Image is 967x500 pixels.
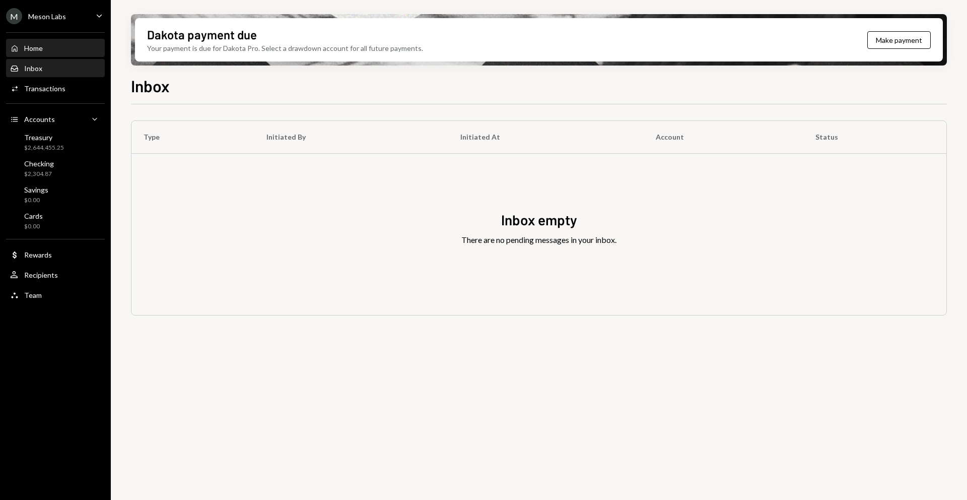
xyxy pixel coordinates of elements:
[6,39,105,57] a: Home
[131,121,254,153] th: Type
[24,185,48,194] div: Savings
[24,64,42,73] div: Inbox
[6,130,105,154] a: Treasury$2,644,455.25
[501,210,577,230] div: Inbox empty
[24,133,64,142] div: Treasury
[867,31,931,49] button: Make payment
[24,291,42,299] div: Team
[24,222,43,231] div: $0.00
[24,159,54,168] div: Checking
[6,156,105,180] a: Checking$2,304.87
[803,121,946,153] th: Status
[6,8,22,24] div: M
[28,12,66,21] div: Meson Labs
[24,251,52,259] div: Rewards
[131,76,170,96] h1: Inbox
[24,196,48,205] div: $0.00
[24,271,58,279] div: Recipients
[644,121,803,153] th: Account
[6,286,105,304] a: Team
[147,26,257,43] div: Dakota payment due
[254,121,448,153] th: Initiated By
[6,182,105,207] a: Savings$0.00
[24,115,55,123] div: Accounts
[6,59,105,77] a: Inbox
[6,209,105,233] a: Cards$0.00
[6,79,105,97] a: Transactions
[461,234,616,246] div: There are no pending messages in your inbox.
[6,245,105,264] a: Rewards
[24,84,65,93] div: Transactions
[6,110,105,128] a: Accounts
[147,43,423,53] div: Your payment is due for Dakota Pro. Select a drawdown account for all future payments.
[24,44,43,52] div: Home
[24,170,54,178] div: $2,304.87
[6,266,105,284] a: Recipients
[24,212,43,220] div: Cards
[448,121,644,153] th: Initiated At
[24,144,64,152] div: $2,644,455.25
